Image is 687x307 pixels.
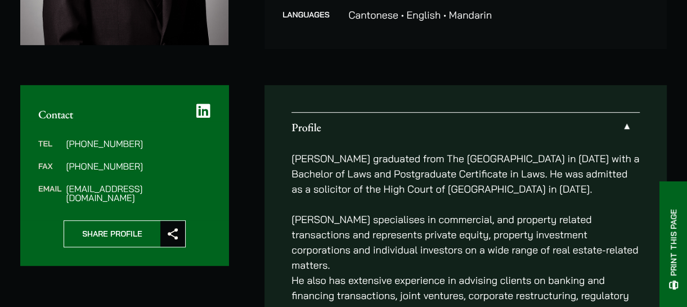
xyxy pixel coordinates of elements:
[38,184,61,202] dt: Email
[38,139,61,162] dt: Tel
[64,221,160,247] span: Share Profile
[64,220,186,247] button: Share Profile
[66,139,210,148] dd: [PHONE_NUMBER]
[291,113,640,142] a: Profile
[291,151,640,197] p: [PERSON_NAME] graduated from The [GEOGRAPHIC_DATA] in [DATE] with a Bachelor of Laws and Postgrad...
[38,162,61,184] dt: Fax
[196,103,210,119] a: LinkedIn
[282,7,330,23] dt: Languages
[38,108,210,121] h2: Contact
[66,162,210,171] dd: [PHONE_NUMBER]
[66,184,210,202] dd: [EMAIL_ADDRESS][DOMAIN_NAME]
[348,7,649,23] dd: Cantonese • English • Mandarin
